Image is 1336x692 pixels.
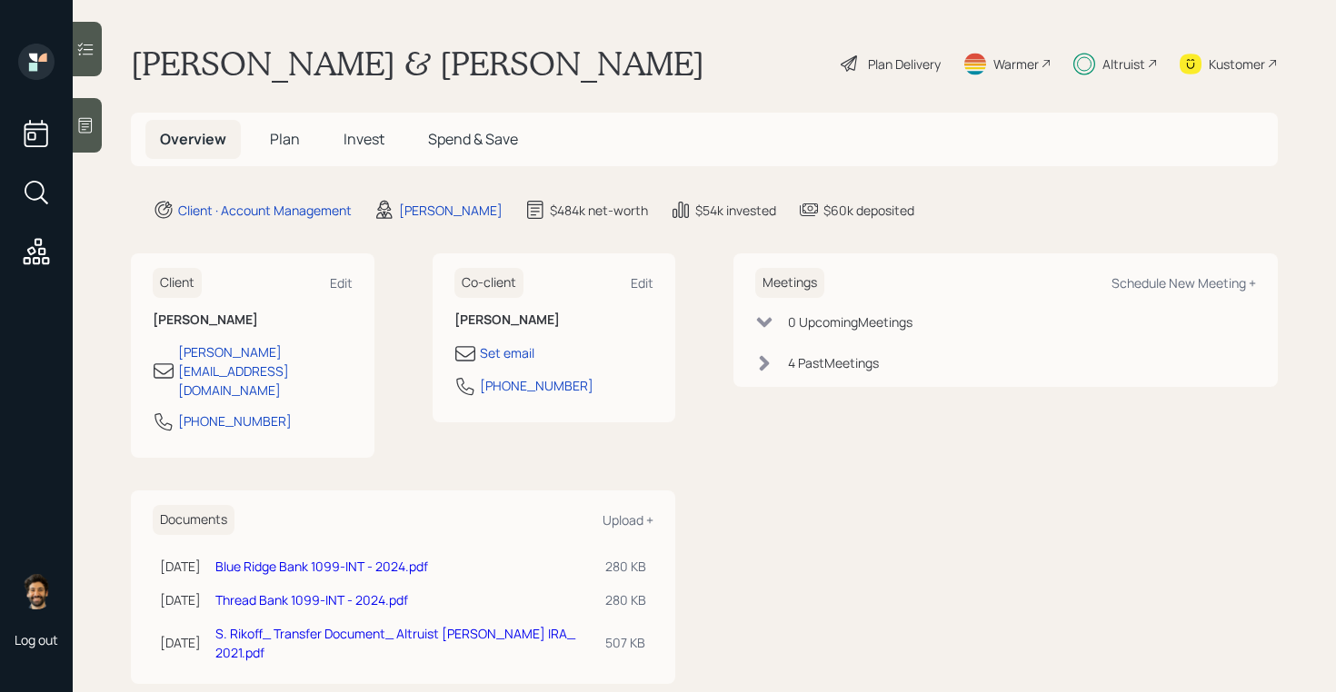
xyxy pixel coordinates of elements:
a: Thread Bank 1099-INT - 2024.pdf [215,591,408,608]
div: [DATE] [160,590,201,609]
div: $60k deposited [823,201,914,220]
span: Overview [160,129,226,149]
div: [PHONE_NUMBER] [480,376,593,395]
div: Kustomer [1209,54,1265,74]
div: [PERSON_NAME][EMAIL_ADDRESS][DOMAIN_NAME] [178,342,353,400]
h6: [PERSON_NAME] [153,312,353,328]
span: Plan [270,129,300,149]
span: Invest [344,129,384,149]
div: Edit [330,274,353,292]
span: Spend & Save [428,129,518,149]
div: [DATE] [160,633,201,652]
div: [DATE] [160,557,201,576]
h6: Documents [153,505,234,535]
a: S. Rikoff_ Transfer Document_ Altruist [PERSON_NAME] IRA_ 2021.pdf [215,625,575,661]
div: Schedule New Meeting + [1112,274,1256,292]
img: eric-schwartz-headshot.png [18,573,55,609]
div: Upload + [603,511,653,529]
div: 280 KB [605,590,646,609]
div: 507 KB [605,633,646,652]
h6: [PERSON_NAME] [454,312,654,328]
div: Warmer [993,54,1039,74]
div: Client · Account Management [178,201,352,220]
div: Set email [480,343,534,362]
div: Plan Delivery [868,54,941,74]
div: Edit [631,274,653,292]
div: $54k invested [695,201,776,220]
div: [PHONE_NUMBER] [178,411,292,430]
div: 0 Upcoming Meeting s [788,312,912,331]
div: 280 KB [605,557,646,576]
div: 4 Past Meeting s [788,353,879,372]
h6: Co-client [454,268,523,298]
h6: Client [153,268,202,298]
div: Log out [15,631,58,648]
div: [PERSON_NAME] [399,201,503,220]
a: Blue Ridge Bank 1099-INT - 2024.pdf [215,558,428,575]
div: $484k net-worth [550,201,648,220]
div: Altruist [1102,54,1145,74]
h1: [PERSON_NAME] & [PERSON_NAME] [131,44,704,84]
h6: Meetings [755,268,824,298]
